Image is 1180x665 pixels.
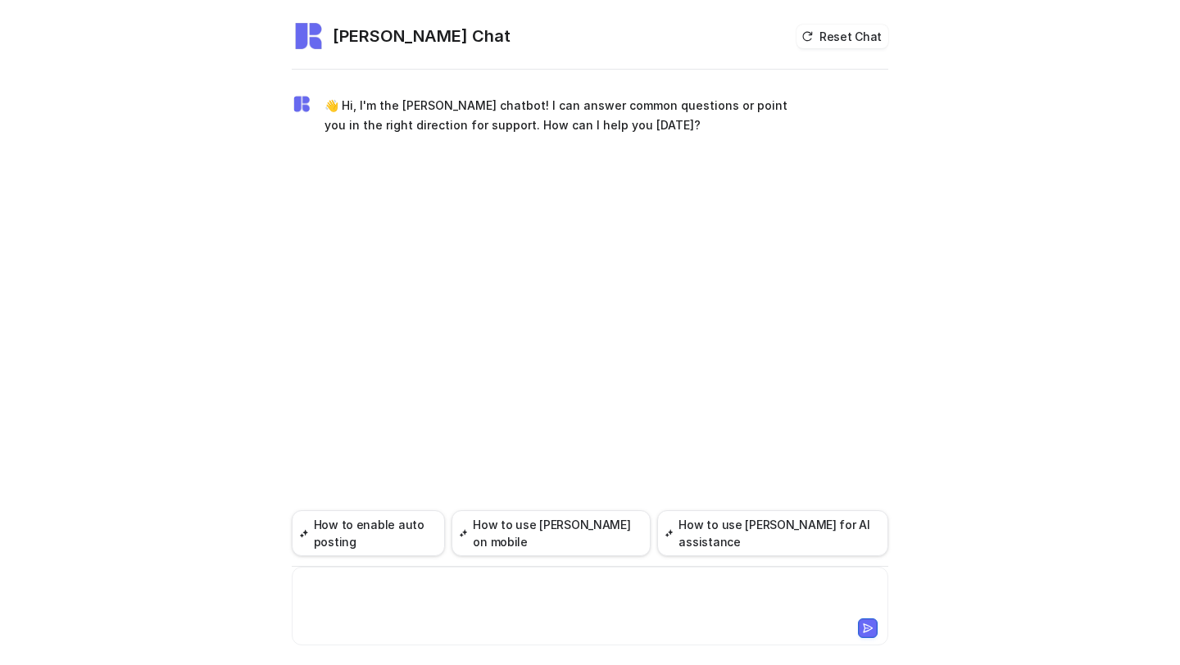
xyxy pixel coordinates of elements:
button: How to use [PERSON_NAME] on mobile [452,510,651,556]
img: Widget [292,94,311,114]
img: Widget [292,20,324,52]
button: How to enable auto posting [292,510,445,556]
h2: [PERSON_NAME] Chat [333,25,511,47]
button: How to use [PERSON_NAME] for AI assistance [657,510,888,556]
p: 👋 Hi, I'm the [PERSON_NAME] chatbot! I can answer common questions or point you in the right dire... [324,96,804,135]
button: Reset Chat [796,25,888,48]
